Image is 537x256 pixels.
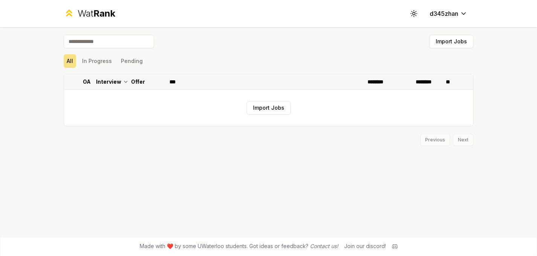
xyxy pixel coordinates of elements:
[131,78,145,86] p: Offer
[424,7,473,20] button: d345zhan
[247,101,291,115] button: Import Jobs
[310,243,338,249] a: Contact us!
[64,54,76,68] button: All
[96,78,121,86] p: Interview
[64,8,115,20] a: WatRank
[344,242,386,250] div: Join our discord!
[78,8,115,20] div: Wat
[83,78,91,86] p: OA
[430,9,458,18] span: d345zhan
[79,54,115,68] button: In Progress
[140,242,338,250] span: Made with ❤️ by some UWaterloo students. Got ideas or feedback?
[429,35,473,48] button: Import Jobs
[93,8,115,19] span: Rank
[118,54,146,68] button: Pending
